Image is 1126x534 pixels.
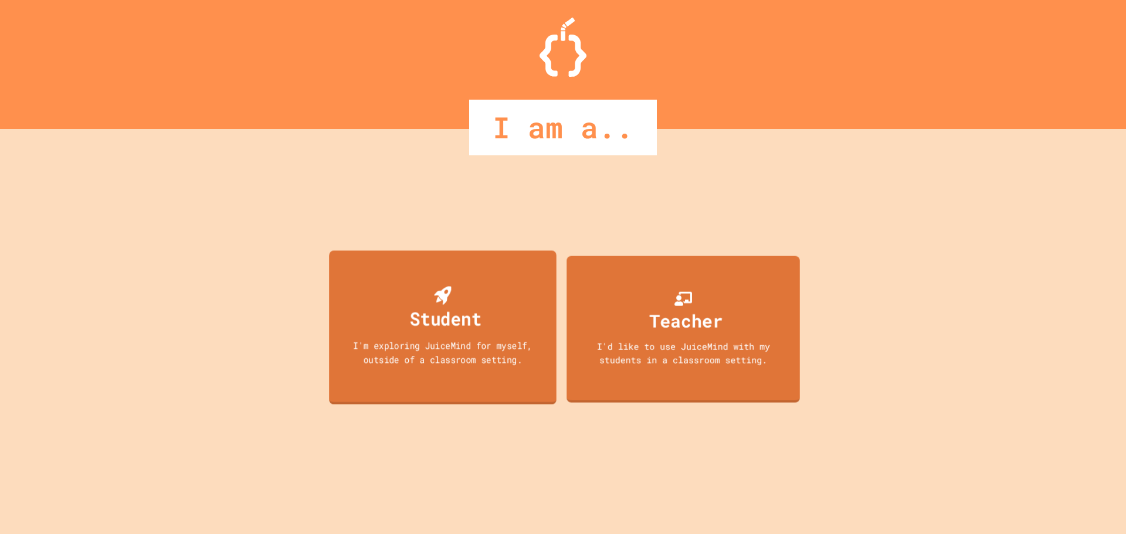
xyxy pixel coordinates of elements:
[469,100,657,155] div: I am a..
[540,18,586,77] img: Logo.svg
[341,338,545,366] div: I'm exploring JuiceMind for myself, outside of a classroom setting.
[649,307,723,334] div: Teacher
[578,339,788,366] div: I'd like to use JuiceMind with my students in a classroom setting.
[410,304,481,332] div: Student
